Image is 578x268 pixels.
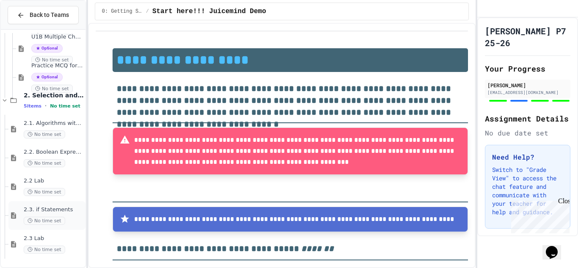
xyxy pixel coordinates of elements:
span: 2.2. Boolean Expressions [24,149,84,156]
h2: Assignment Details [485,113,570,124]
h1: [PERSON_NAME] P7 25-26 [485,25,570,49]
span: Optional [31,73,63,81]
span: 0: Getting Started [102,8,143,15]
span: 2.3. if Statements [24,206,84,213]
div: [PERSON_NAME] [487,81,568,89]
span: No time set [24,217,65,225]
span: / [146,8,149,15]
span: Start here!!! Juicemind Demo [152,6,266,17]
button: Back to Teams [8,6,79,24]
span: Practice MCQ for Objects (1.12-1.14) [31,62,84,69]
span: No time set [24,159,65,167]
h3: Need Help? [492,152,563,162]
span: Optional [31,44,63,52]
span: No time set [24,188,65,196]
iframe: chat widget [508,197,570,233]
h2: Your Progress [485,63,570,75]
span: 2.1. Algorithms with Selection and Repetition [24,120,84,127]
span: 2.3 Lab [24,235,84,242]
span: No time set [31,56,73,64]
span: 2. Selection and Iteration [24,91,84,99]
span: No time set [24,246,65,254]
span: No time set [31,85,73,93]
span: 5 items [24,103,41,109]
span: • [45,102,47,109]
div: Chat with us now!Close [3,3,58,54]
span: 2.2 Lab [24,177,84,185]
div: [EMAIL_ADDRESS][DOMAIN_NAME] [487,89,568,96]
span: No time set [50,103,80,109]
div: No due date set [485,128,570,138]
span: No time set [24,130,65,138]
p: Switch to "Grade View" to access the chat feature and communicate with your teacher for help and ... [492,166,563,216]
iframe: chat widget [542,234,570,260]
span: Back to Teams [30,11,69,19]
span: U1B Multiple Choice Exercises(1.9-1.15) [31,33,84,41]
